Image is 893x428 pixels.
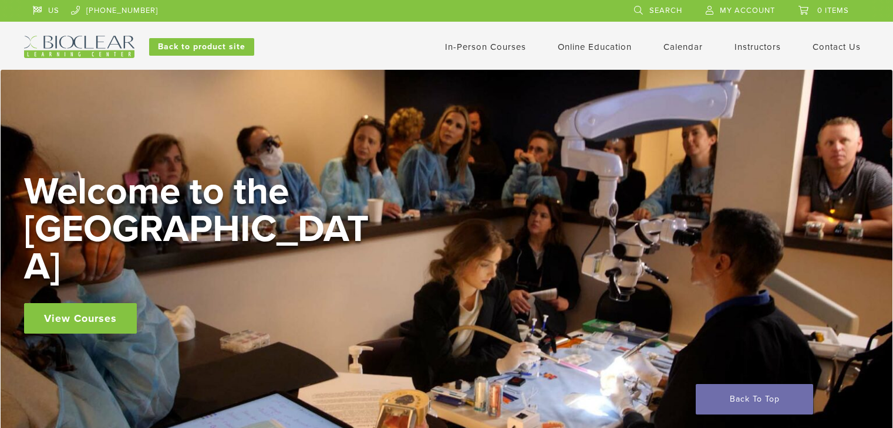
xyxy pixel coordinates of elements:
a: Online Education [558,42,632,52]
h2: Welcome to the [GEOGRAPHIC_DATA] [24,173,376,286]
a: View Courses [24,303,137,334]
span: My Account [720,6,775,15]
a: Instructors [734,42,781,52]
span: Search [649,6,682,15]
a: Back To Top [696,384,813,415]
a: In-Person Courses [445,42,526,52]
img: Bioclear [24,36,134,58]
a: Back to product site [149,38,254,56]
span: 0 items [817,6,849,15]
a: Contact Us [813,42,861,52]
a: Calendar [663,42,703,52]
